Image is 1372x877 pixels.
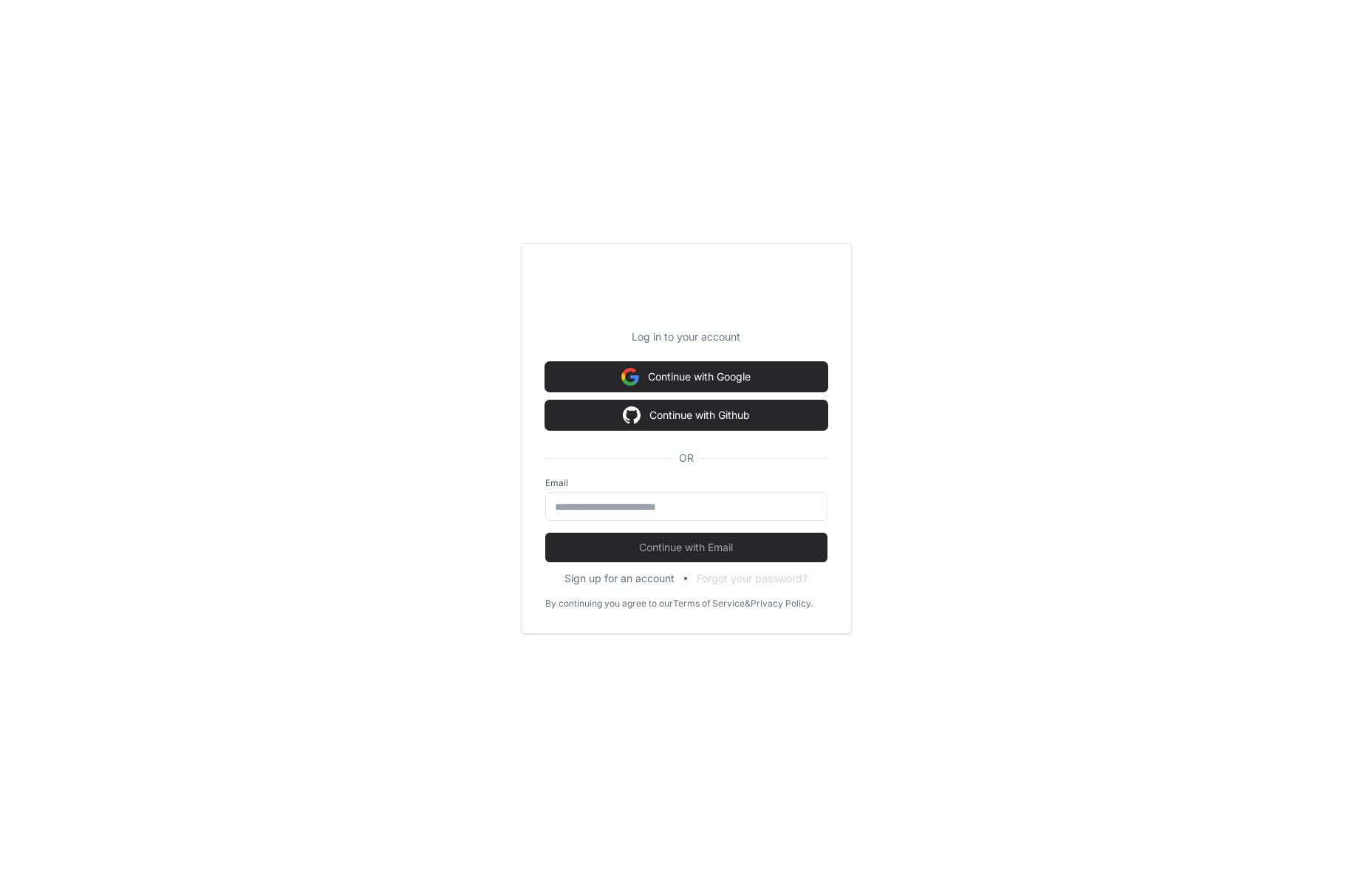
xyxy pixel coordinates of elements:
[545,598,673,610] div: By continuing you agree to our
[545,400,827,430] button: Continue with Github
[564,571,675,586] button: Sign up for an account
[745,598,751,610] div: &
[545,330,827,344] p: Log in to your account
[545,477,827,489] label: Email
[697,571,808,586] button: Forgot your password?
[545,533,827,562] button: Continue with Email
[623,400,641,430] img: Sign in with google
[751,598,813,610] a: Privacy Policy.
[545,362,827,392] button: Continue with Google
[621,362,639,392] img: Sign in with google
[673,451,700,465] span: OR
[673,598,745,610] a: Terms of Service
[545,540,827,555] span: Continue with Email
